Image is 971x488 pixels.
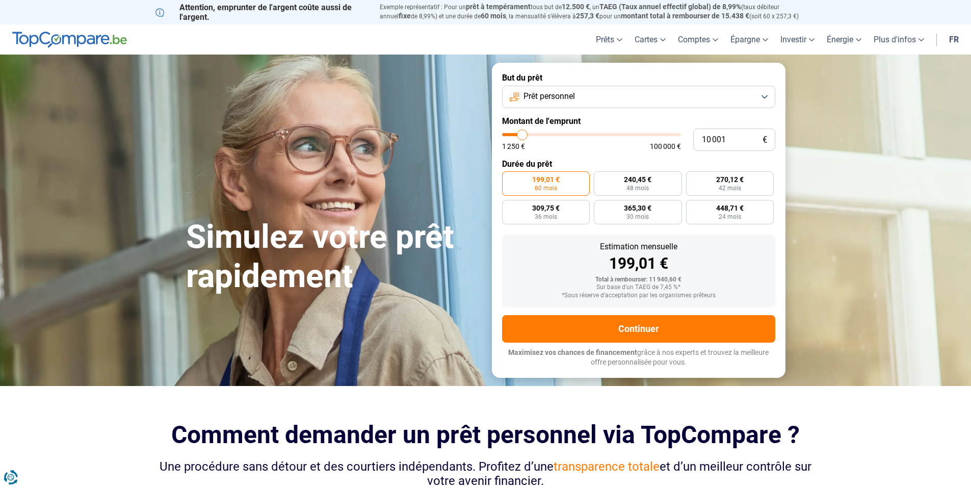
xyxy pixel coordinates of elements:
img: TopCompare [12,32,127,48]
span: € [763,136,767,144]
span: 48 mois [626,185,649,191]
div: Total à rembourser: 11 940,60 € [510,276,767,284]
span: 1 250 € [502,143,525,150]
label: Montant de l'emprunt [502,116,775,126]
button: Prêt personnel [502,86,775,108]
a: Plus d'infos [868,24,930,55]
span: 24 mois [719,214,741,220]
div: Sur base d'un TAEG de 7,45 %* [510,284,767,291]
span: 60 mois [481,12,506,20]
span: 30 mois [626,214,649,220]
a: Comptes [672,24,724,55]
span: montant total à rembourser de 15.438 € [621,12,749,20]
span: Prêt personnel [523,91,575,102]
span: TAEG (Taux annuel effectif global) de 8,99% [599,3,741,11]
span: 257,3 € [576,12,599,20]
h2: Comment demander un prêt personnel via TopCompare ? [155,421,816,449]
span: transparence totale [554,459,660,474]
span: prêt à tempérament [466,3,531,11]
a: Investir [774,24,821,55]
div: *Sous réserve d'acceptation par les organismes prêteurs [510,292,767,299]
p: Exemple représentatif : Pour un tous but de , un (taux débiteur annuel de 8,99%) et une durée de ... [380,3,816,21]
span: Maximisez vos chances de financement [508,348,637,356]
span: 60 mois [535,185,557,191]
div: Estimation mensuelle [510,243,767,251]
a: Énergie [821,24,868,55]
span: 270,12 € [716,176,744,183]
p: Attention, emprunter de l'argent coûte aussi de l'argent. [155,3,368,22]
a: Prêts [590,24,628,55]
span: 240,45 € [624,176,651,183]
h1: Simulez votre prêt rapidement [186,218,480,296]
div: 199,01 € [510,256,767,271]
span: 42 mois [719,185,741,191]
a: fr [943,24,965,55]
a: Cartes [628,24,672,55]
span: fixe [399,12,411,20]
p: grâce à nos experts et trouvez la meilleure offre personnalisée pour vous. [502,348,775,368]
a: Épargne [724,24,774,55]
span: 12.500 € [562,3,590,11]
span: 100 000 € [650,143,681,150]
label: Durée du prêt [502,159,775,169]
span: 448,71 € [716,204,744,212]
span: 365,30 € [624,204,651,212]
label: But du prêt [502,73,775,83]
span: 199,01 € [532,176,560,183]
span: 309,75 € [532,204,560,212]
span: 36 mois [535,214,557,220]
button: Continuer [502,315,775,343]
